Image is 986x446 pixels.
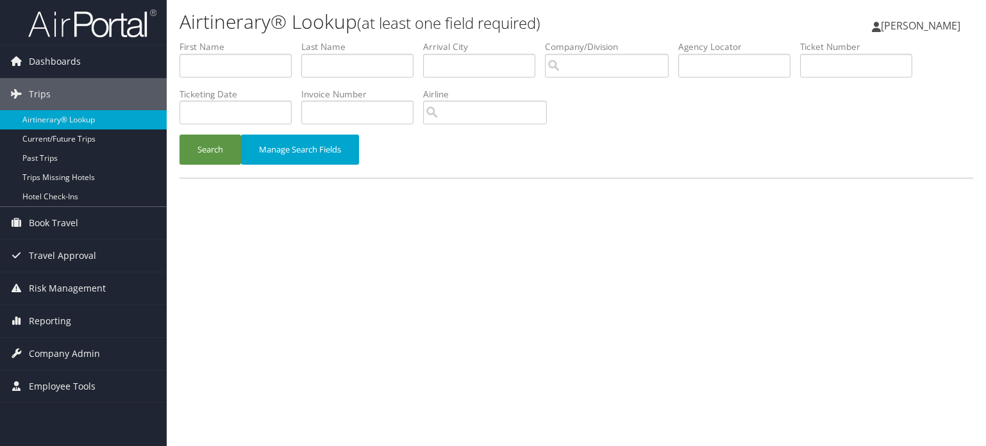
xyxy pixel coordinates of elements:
span: Book Travel [29,207,78,239]
h1: Airtinerary® Lookup [180,8,708,35]
label: Invoice Number [301,88,423,101]
img: airportal-logo.png [28,8,156,38]
a: [PERSON_NAME] [872,6,973,45]
span: Employee Tools [29,370,96,402]
label: Agency Locator [678,40,800,53]
span: Travel Approval [29,240,96,272]
small: (at least one field required) [357,12,540,33]
span: Trips [29,78,51,110]
button: Search [180,135,241,165]
label: Last Name [301,40,423,53]
span: Dashboards [29,45,81,78]
label: First Name [180,40,301,53]
span: [PERSON_NAME] [881,19,960,33]
label: Ticketing Date [180,88,301,101]
span: Reporting [29,305,71,337]
label: Airline [423,88,556,101]
button: Manage Search Fields [241,135,359,165]
label: Arrival City [423,40,545,53]
span: Company Admin [29,338,100,370]
label: Ticket Number [800,40,922,53]
label: Company/Division [545,40,678,53]
span: Risk Management [29,272,106,304]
